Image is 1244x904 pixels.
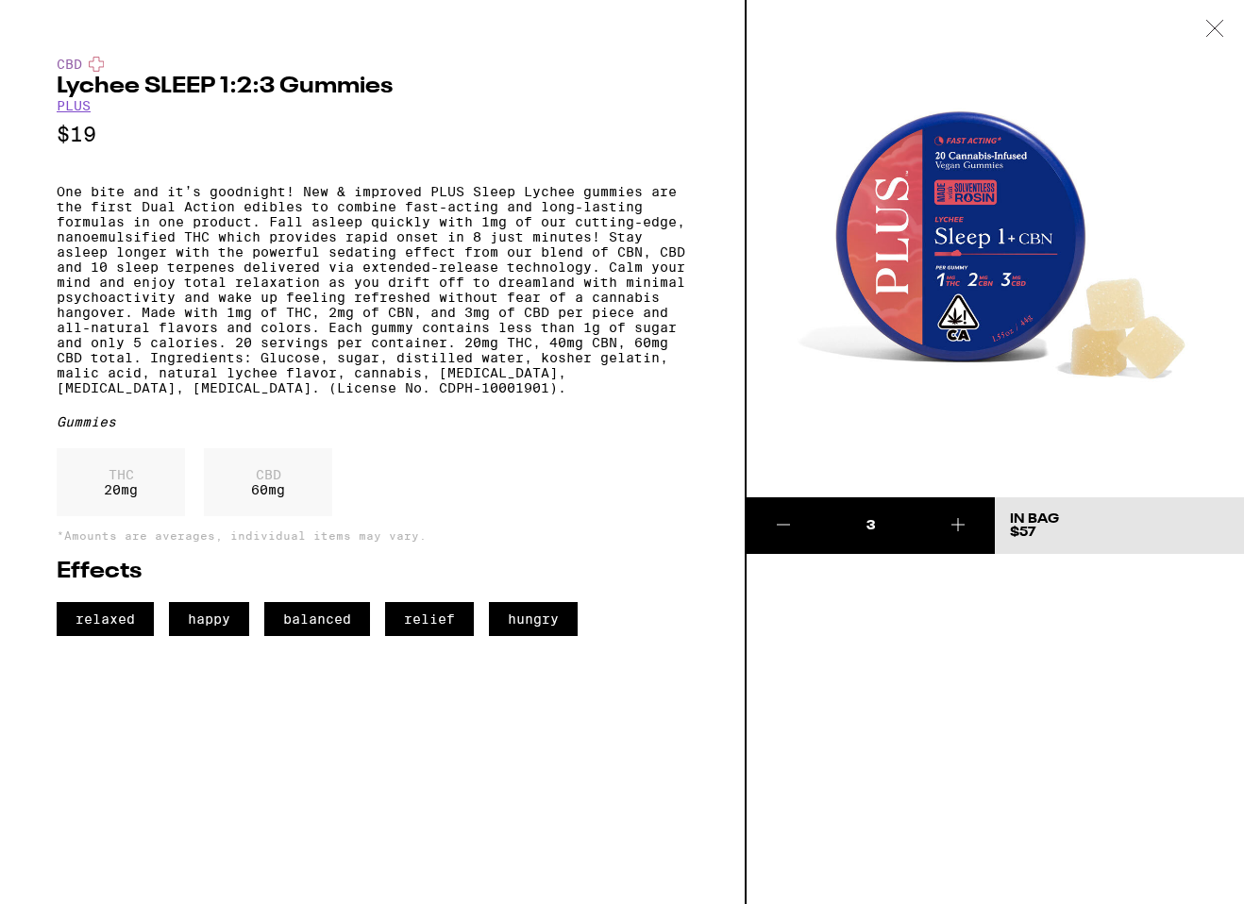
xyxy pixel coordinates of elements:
a: PLUS [57,98,91,113]
img: cbdColor.svg [89,57,104,72]
p: THC [104,467,138,482]
div: CBD [57,57,688,72]
span: relaxed [57,602,154,636]
div: 20 mg [57,448,185,516]
span: balanced [264,602,370,636]
div: 3 [821,516,920,535]
h2: Effects [57,561,688,583]
p: One bite and it’s goodnight! New & improved PLUS Sleep Lychee gummies are the first Dual Action e... [57,184,688,395]
button: In Bag$57 [995,497,1244,554]
h2: Lychee SLEEP 1:2:3 Gummies [57,75,688,98]
span: $57 [1010,526,1036,539]
div: 60 mg [204,448,332,516]
p: CBD [251,467,285,482]
span: hungry [489,602,578,636]
span: happy [169,602,249,636]
p: *Amounts are averages, individual items may vary. [57,529,688,542]
span: relief [385,602,474,636]
p: $19 [57,123,688,146]
div: Gummies [57,414,688,429]
div: In Bag [1010,512,1059,526]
